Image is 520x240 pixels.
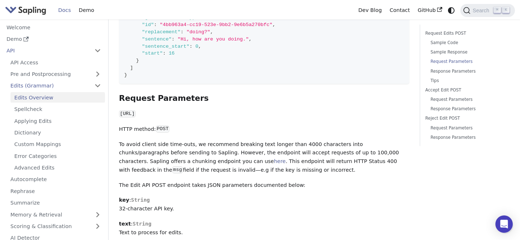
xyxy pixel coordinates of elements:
[189,44,192,49] span: :
[431,134,504,141] a: Response Parameters
[124,72,127,78] span: }
[502,7,510,13] kbd: K
[132,221,151,227] span: String
[5,5,46,16] img: Sapling.ai
[495,215,513,233] div: Open Intercom Messenger
[494,7,501,13] kbd: ⌘
[7,209,105,220] a: Memory & Retrieval
[119,140,409,175] p: To avoid client side time-outs, we recommend breaking text longer than 4000 characters into chunk...
[431,106,504,112] a: Response Parameters
[119,197,129,203] strong: key
[431,68,504,75] a: Response Parameters
[249,37,251,42] span: ,
[7,186,105,196] a: Rephrase
[178,37,249,42] span: "Hi, how are you doing."
[90,46,105,56] button: Collapse sidebar category 'API'
[7,81,105,91] a: Edits (Grammar)
[7,174,105,185] a: Autocomplete
[3,46,90,56] a: API
[119,110,136,117] code: [URL]
[10,163,105,173] a: Advanced Edits
[7,221,105,232] a: Scoring & Classification
[274,158,286,164] a: here
[198,44,201,49] span: ,
[7,198,105,208] a: Summarize
[163,51,166,56] span: :
[160,22,272,27] span: "4bb963a4-cc19-523e-9bb2-9e6b5a270bfc"
[119,181,409,190] p: The Edit API POST endpoint takes JSON parameters documented below:
[10,104,105,115] a: Spellcheck
[142,22,154,27] span: "id"
[470,8,494,13] span: Search
[136,58,139,63] span: }
[431,125,504,132] a: Request Parameters
[10,116,105,126] a: Applying Edits
[210,29,213,35] span: ,
[119,196,409,213] p: : 32-character API key.
[446,5,457,16] button: Switch between dark and light mode (currently system mode)
[142,29,181,35] span: "replacement"
[75,5,98,16] a: Demo
[142,44,189,49] span: "sentence_start"
[10,139,105,150] a: Custom Mappings
[156,125,170,133] code: POST
[119,125,409,134] p: HTTP method:
[354,5,385,16] a: Dev Blog
[425,30,507,37] a: Request Edits POST
[5,5,49,16] a: Sapling.ai
[142,37,172,42] span: "sentence"
[119,221,131,227] strong: text
[186,29,210,35] span: "doing?"
[169,51,174,56] span: 16
[172,166,183,173] code: msg
[425,115,507,122] a: Reject Edit POST
[10,92,105,103] a: Edits Overview
[7,69,105,80] a: Pre and Postprocessing
[130,65,133,70] span: ]
[142,51,162,56] span: "start"
[10,151,105,161] a: Error Categories
[3,22,105,33] a: Welcome
[431,58,504,65] a: Request Parameters
[460,4,515,17] button: Search (Command+K)
[154,22,157,27] span: :
[431,39,504,46] a: Sample Code
[7,57,105,68] a: API Access
[414,5,446,16] a: GitHub
[386,5,414,16] a: Contact
[10,128,105,138] a: Dictionary
[119,94,409,103] h3: Request Parameters
[431,77,504,84] a: Tips
[272,22,275,27] span: ,
[172,37,174,42] span: :
[131,197,150,203] span: String
[431,49,504,56] a: Sample Response
[431,96,504,103] a: Request Parameters
[425,87,507,94] a: Accept Edit POST
[195,44,198,49] span: 0
[119,220,409,237] p: : Text to process for edits.
[54,5,75,16] a: Docs
[181,29,183,35] span: :
[3,34,105,44] a: Demo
